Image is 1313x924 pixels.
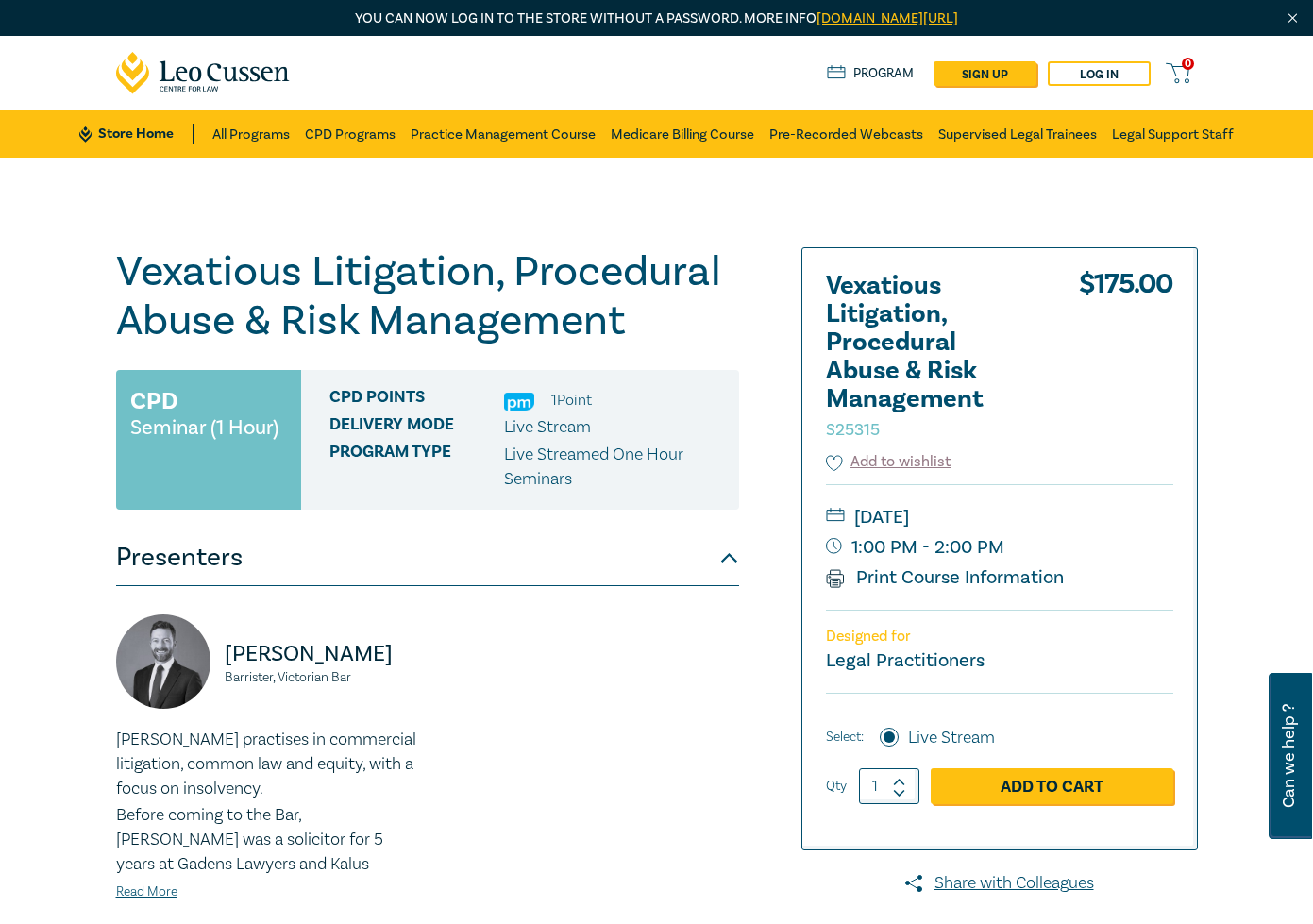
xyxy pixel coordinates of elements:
[79,124,194,144] a: Store Home
[1280,684,1298,828] span: Can we help ?
[826,565,1065,590] a: Print Course Information
[329,443,504,492] span: Program type
[826,727,864,748] span: Select:
[801,871,1198,896] a: Share with Colleagues
[305,110,396,158] a: CPD Programs
[225,671,416,684] small: Barrister, Victorian Bar
[116,614,210,709] img: https://s3.ap-southeast-2.amazonaws.com/leo-cussen-store-production-content/Contacts/Patrick%20Mi...
[116,803,416,877] p: Before coming to the Bar, [PERSON_NAME] was a solicitor for 5 years at Gadens Lawyers and Kalus
[1048,61,1151,86] a: Log in
[130,418,278,437] small: Seminar (1 Hour)
[130,384,177,418] h3: CPD
[504,443,725,492] p: Live Streamed One Hour Seminars
[859,768,919,804] input: 1
[931,768,1173,804] a: Add to Cart
[116,247,739,345] h1: Vexatious Litigation, Procedural Abuse & Risk Management
[116,883,177,900] a: Read More
[1182,58,1194,70] span: 0
[116,529,739,586] button: Presenters
[826,502,1173,532] small: [DATE]
[1079,272,1173,451] div: $ 175.00
[826,419,880,441] small: S25315
[411,110,596,158] a: Practice Management Course
[827,63,915,84] a: Program
[1285,10,1301,26] img: Close
[225,639,416,669] p: [PERSON_NAME]
[826,272,1034,442] h2: Vexatious Litigation, Procedural Abuse & Risk Management
[769,110,923,158] a: Pre-Recorded Webcasts
[329,388,504,412] span: CPD Points
[826,628,1173,646] p: Designed for
[116,8,1198,29] p: You can now log in to the store without a password. More info
[551,388,592,412] li: 1 Point
[938,110,1097,158] a: Supervised Legal Trainees
[329,415,504,440] span: Delivery Mode
[816,9,958,27] a: [DOMAIN_NAME][URL]
[504,393,534,411] img: Practice Management & Business Skills
[212,110,290,158] a: All Programs
[826,532,1173,563] small: 1:00 PM - 2:00 PM
[826,776,847,797] label: Qty
[611,110,754,158] a: Medicare Billing Course
[1112,110,1234,158] a: Legal Support Staff
[116,728,416,801] p: [PERSON_NAME] practises in commercial litigation, common law and equity, with a focus on insolvency.
[934,61,1036,86] a: sign up
[826,451,951,473] button: Add to wishlist
[504,416,591,438] span: Live Stream
[908,726,995,750] label: Live Stream
[826,648,985,673] small: Legal Practitioners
